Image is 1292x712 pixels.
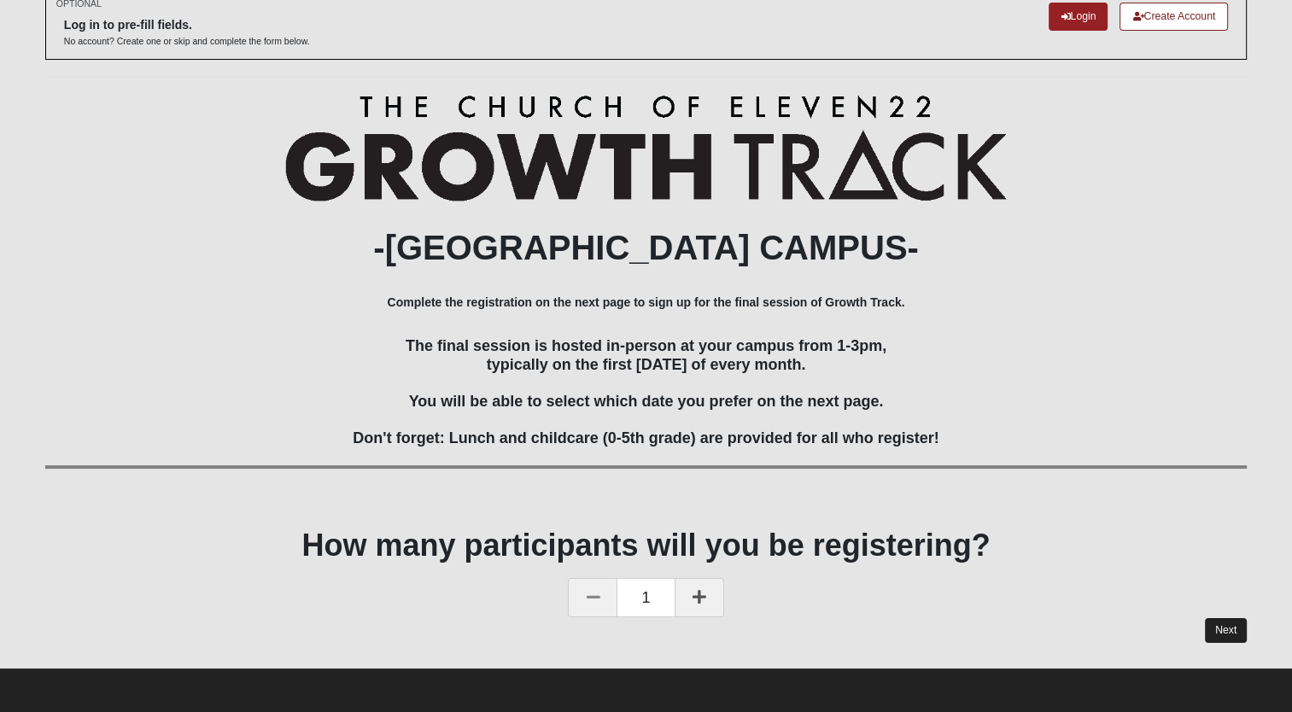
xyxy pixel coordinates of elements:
h6: Log in to pre-fill fields. [64,18,310,32]
b: Complete the registration on the next page to sign up for the final session of Growth Track. [388,295,905,309]
a: Create Account [1120,3,1228,31]
span: The final session is hosted in-person at your campus from 1-3pm, [406,337,886,354]
h1: How many participants will you be registering? [45,527,1247,563]
img: Growth Track Logo [285,95,1006,201]
span: You will be able to select which date you prefer on the next page. [409,393,884,410]
b: -[GEOGRAPHIC_DATA] CAMPUS- [373,229,919,266]
span: 1 [617,578,674,617]
a: Next [1205,618,1247,643]
p: No account? Create one or skip and complete the form below. [64,35,310,48]
span: Don't forget: Lunch and childcare (0-5th grade) are provided for all who register! [353,429,938,446]
a: Login [1049,3,1108,31]
span: typically on the first [DATE] of every month. [487,356,806,373]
